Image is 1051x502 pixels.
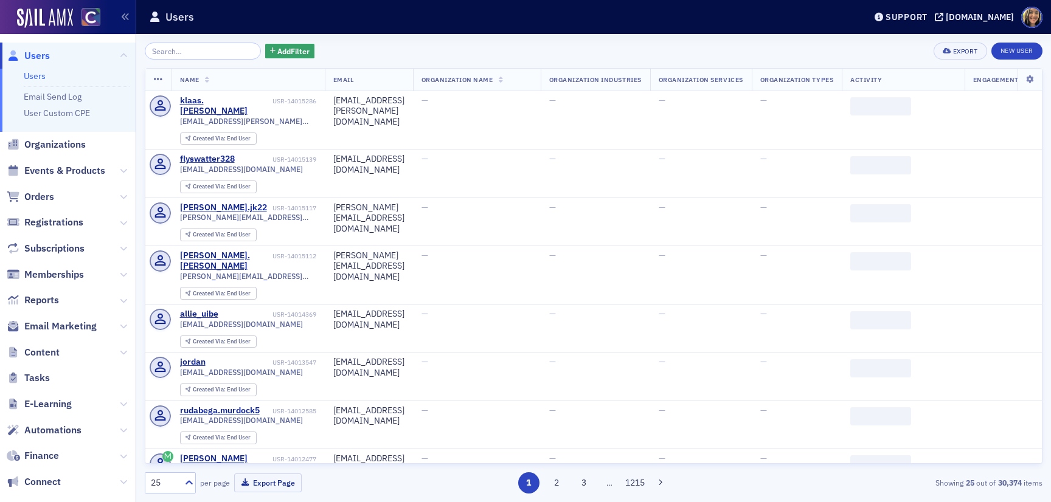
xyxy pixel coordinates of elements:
[180,75,199,84] span: Name
[850,359,911,377] span: ‌
[7,371,50,385] a: Tasks
[996,477,1024,488] strong: 30,374
[421,405,428,416] span: —
[421,250,428,261] span: —
[73,8,100,29] a: View Homepage
[953,48,978,55] div: Export
[760,405,767,416] span: —
[24,346,60,359] span: Content
[7,216,83,229] a: Registrations
[659,405,665,416] span: —
[180,250,271,272] div: [PERSON_NAME].[PERSON_NAME]
[193,387,251,393] div: End User
[180,117,316,126] span: [EMAIL_ADDRESS][PERSON_NAME][DOMAIN_NAME]
[601,477,618,488] span: …
[193,182,227,190] span: Created Via :
[180,357,206,368] a: jordan
[659,453,665,464] span: —
[760,202,767,213] span: —
[625,472,646,493] button: 1215
[549,202,556,213] span: —
[24,475,61,489] span: Connect
[963,477,976,488] strong: 25
[180,154,235,165] a: flyswatter328
[17,9,73,28] img: SailAMX
[265,44,315,59] button: AddFilter
[659,95,665,106] span: —
[760,153,767,164] span: —
[193,136,251,142] div: End User
[24,268,84,281] span: Memberships
[850,75,882,84] span: Activity
[333,309,404,330] div: [EMAIL_ADDRESS][DOMAIN_NAME]
[549,453,556,464] span: —
[180,320,303,329] span: [EMAIL_ADDRESS][DOMAIN_NAME]
[234,473,302,492] button: Export Page
[145,43,261,60] input: Search…
[659,250,665,261] span: —
[24,190,54,204] span: Orders
[549,356,556,367] span: —
[180,383,257,396] div: Created Via: End User
[180,416,303,425] span: [EMAIL_ADDRESS][DOMAIN_NAME]
[180,272,316,281] span: [PERSON_NAME][EMAIL_ADDRESS][DOMAIN_NAME]
[82,8,100,27] img: SailAMX
[180,432,257,444] div: Created Via: End User
[549,75,642,84] span: Organization Industries
[277,46,310,57] span: Add Filter
[180,181,257,193] div: Created Via: End User
[24,449,59,462] span: Finance
[549,153,556,164] span: —
[24,397,72,411] span: E-Learning
[7,138,86,151] a: Organizations
[333,95,404,128] div: [EMAIL_ADDRESS][PERSON_NAME][DOMAIN_NAME]
[7,242,85,255] a: Subscriptions
[180,287,257,300] div: Created Via: End User
[850,156,911,174] span: ‌
[850,407,911,425] span: ‌
[180,165,303,174] span: [EMAIL_ADDRESS][DOMAIN_NAME]
[193,289,227,297] span: Created Via :
[24,138,86,151] span: Organizations
[180,405,260,416] a: rudabega.murdock5
[333,202,404,235] div: [PERSON_NAME][EMAIL_ADDRESS][DOMAIN_NAME]
[659,202,665,213] span: —
[180,202,267,213] div: [PERSON_NAME].jk22
[7,449,59,462] a: Finance
[24,371,50,385] span: Tasks
[333,453,404,475] div: [EMAIL_ADDRESS][DOMAIN_NAME]
[7,397,72,411] a: E-Learning
[193,230,227,238] span: Created Via :
[7,346,60,359] a: Content
[193,435,251,441] div: End User
[946,12,1014,22] div: [DOMAIN_NAME]
[193,184,251,190] div: End User
[24,108,90,119] a: User Custom CPE
[421,356,428,367] span: —
[333,250,404,283] div: [PERSON_NAME][EMAIL_ADDRESS][DOMAIN_NAME]
[180,368,303,377] span: [EMAIL_ADDRESS][DOMAIN_NAME]
[760,250,767,261] span: —
[421,308,428,319] span: —
[193,337,227,345] span: Created Via :
[272,252,316,260] div: USR-14015112
[549,405,556,416] span: —
[24,294,59,307] span: Reports
[7,164,105,177] a: Events & Products
[549,250,556,261] span: —
[333,357,404,378] div: [EMAIL_ADDRESS][DOMAIN_NAME]
[180,132,257,145] div: Created Via: End User
[760,453,767,464] span: —
[574,472,595,493] button: 3
[180,453,248,464] a: [PERSON_NAME]
[24,49,50,63] span: Users
[7,424,82,437] a: Automations
[934,43,987,60] button: Export
[760,356,767,367] span: —
[24,91,82,102] a: Email Send Log
[237,156,316,163] div: USR-14015139
[760,308,767,319] span: —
